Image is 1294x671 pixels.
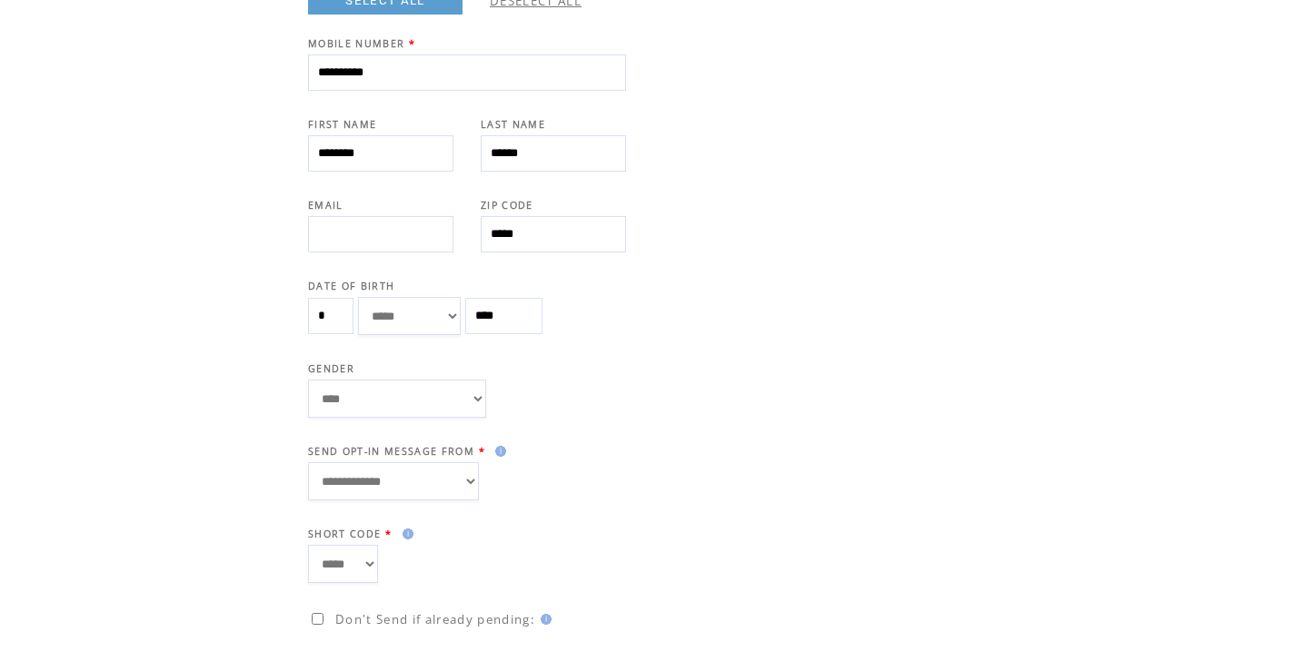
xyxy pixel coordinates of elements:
[308,362,354,375] span: GENDER
[535,614,552,625] img: help.gif
[308,199,343,212] span: EMAIL
[308,528,381,540] span: SHORT CODE
[308,118,376,131] span: FIRST NAME
[308,445,474,458] span: SEND OPT-IN MESSAGE FROM
[490,446,506,457] img: help.gif
[308,37,404,50] span: MOBILE NUMBER
[397,528,413,539] img: help.gif
[335,611,535,627] span: Don't Send if already pending:
[481,118,545,131] span: LAST NAME
[308,280,394,292] span: DATE OF BIRTH
[481,199,533,212] span: ZIP CODE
